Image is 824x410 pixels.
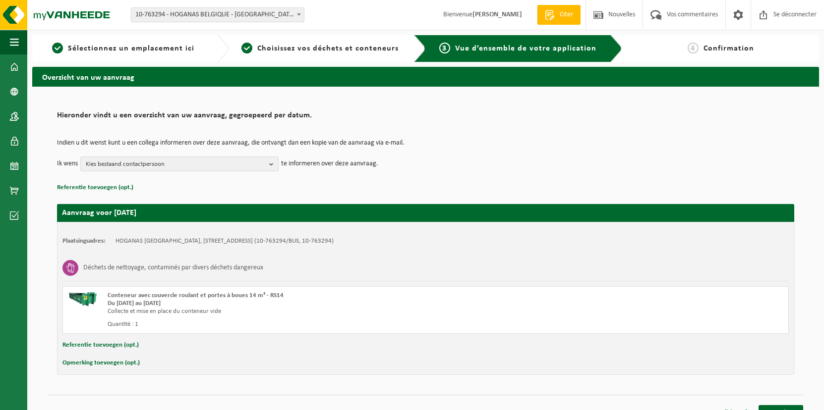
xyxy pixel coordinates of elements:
a: Citer [537,5,581,25]
img: HK-RS-14-GN-00.png [68,292,98,307]
span: 10-763294 - HOGANAS BELGIUM - ATH [131,8,304,22]
span: 2 [241,43,252,53]
strong: Plaatsingsadres: [62,238,106,244]
span: 1 [52,43,63,53]
span: Choisissez vos déchets et conteneurs [257,45,399,52]
strong: Du [DATE] au [DATE] [108,300,161,307]
h2: Overzicht van uw aanvraag [32,67,819,86]
span: Confirmation [704,45,754,52]
p: Indien u dit wenst kunt u een collega informeren over deze aanvraag, die ontvangt dan een kopie v... [57,140,794,147]
button: Referentie toevoegen (opt.) [57,181,133,194]
div: Quantité : 1 [108,320,466,328]
a: 1Sélectionnez un emplacement ici [37,43,209,54]
h3: Déchets de nettoyage, contaminés par divers déchets dangereux [83,260,263,276]
span: 4 [688,43,699,53]
p: Ik wens [57,156,78,171]
span: 10-763294 - HOGANAS BELGIUM - ATH [131,7,304,22]
span: Citer [557,10,576,20]
span: Kies bestaand contactpersoon [86,157,265,172]
strong: [PERSON_NAME] [472,11,522,18]
font: Bienvenue [443,11,522,18]
td: HOGANAS [GEOGRAPHIC_DATA], [STREET_ADDRESS] (10-763294/BUS, 10-763294) [116,237,334,245]
span: 3 [439,43,450,53]
button: Kies bestaand contactpersoon [80,156,279,171]
a: 2Choisissez vos déchets et conteneurs [234,43,406,54]
span: Sélectionnez un emplacement ici [68,45,194,52]
button: Opmerking toevoegen (opt.) [62,357,140,369]
h2: Hieronder vindt u een overzicht van uw aanvraag, gegroepeerd per datum. [57,111,794,125]
strong: Aanvraag voor [DATE] [62,209,136,217]
span: Vue d’ensemble de votre application [455,45,596,52]
button: Referentie toevoegen (opt.) [62,339,139,352]
div: Collecte et mise en place du conteneur vide [108,307,466,315]
p: te informeren over deze aanvraag. [281,156,378,171]
span: Conteneur avec couvercle roulant et portes à boues 14 m³ - RS14 [108,292,284,299]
